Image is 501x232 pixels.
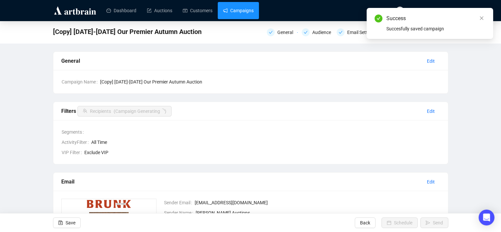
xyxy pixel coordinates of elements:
span: Edit [427,178,435,185]
div: Email [61,178,422,186]
a: Auctions [147,2,172,19]
span: Edit [427,57,435,65]
button: Save [53,217,81,228]
div: Open Intercom Messenger [479,210,494,225]
img: logo [53,5,97,16]
span: Exclude VIP [84,149,440,156]
span: [PERSON_NAME] Auctions [196,209,440,216]
span: save [58,220,63,225]
span: Campaign Name [62,78,100,85]
span: check-circle [375,15,382,22]
span: close [479,16,484,20]
span: Save [66,214,75,232]
div: General [277,28,297,36]
div: Email Settings [347,28,380,36]
div: Audience [302,28,333,36]
a: Dashboard [106,2,136,19]
span: All Time [91,139,440,146]
span: ActivityFilter [62,139,91,146]
div: Audience [312,28,335,36]
span: Segments [62,128,86,136]
div: Success [386,15,485,22]
div: Email Settings [337,28,379,36]
span: Sender Email [164,199,195,206]
span: [Copy] October 21-22, 2025 Our Premier Autumn Auction [53,26,202,37]
div: General [267,28,298,36]
span: check [304,30,308,34]
button: Recipients(Campaign Generatingloading) [77,106,172,116]
span: check [269,30,273,34]
div: General [61,57,422,65]
button: Edit [422,106,440,116]
a: Customers [183,2,212,19]
span: Sender Name [164,209,196,216]
button: Edit [422,177,440,187]
span: AS [397,7,403,14]
button: Send [420,217,448,228]
span: [EMAIL_ADDRESS][DOMAIN_NAME] [195,199,440,206]
span: check [339,30,343,34]
div: Succesfully saved campaign [386,25,485,32]
button: Back [355,217,376,228]
span: Back [360,214,370,232]
span: Filters [61,108,172,114]
span: [Copy] [DATE]-[DATE] Our Premier Autumn Auction [100,78,440,85]
button: Schedule [381,217,418,228]
button: Edit [422,56,440,66]
a: Close [478,15,485,22]
span: Edit [427,108,435,115]
span: VIP Filter [62,149,84,156]
a: Campaigns [223,2,254,19]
